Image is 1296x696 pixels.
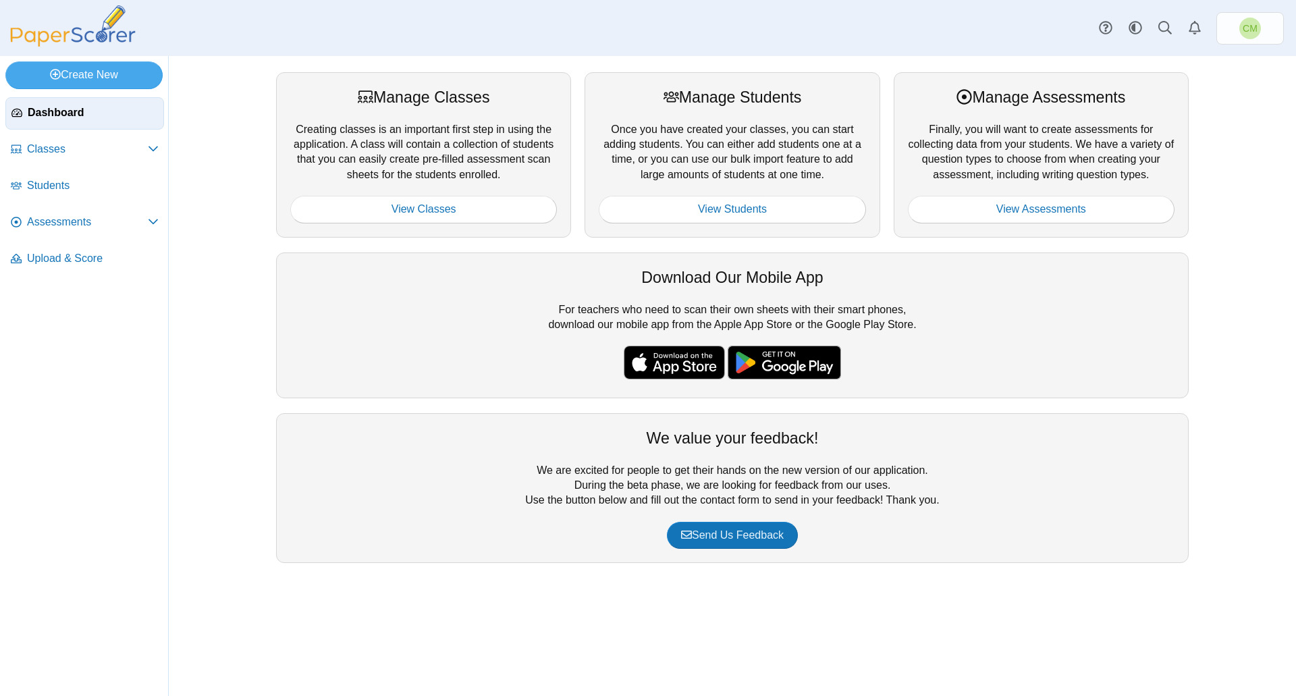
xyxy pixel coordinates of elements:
div: We value your feedback! [290,427,1174,449]
a: Students [5,170,164,203]
a: Classes [5,134,164,166]
a: Create New [5,61,163,88]
div: Download Our Mobile App [290,267,1174,288]
a: View Classes [290,196,557,223]
a: Christine Munzer [1216,12,1284,45]
div: Manage Classes [290,86,557,108]
img: google-play-badge.png [728,346,841,379]
a: Dashboard [5,97,164,130]
a: Assessments [5,207,164,239]
div: We are excited for people to get their hands on the new version of our application. During the be... [276,413,1189,563]
div: Manage Assessments [908,86,1174,108]
a: View Students [599,196,865,223]
span: Christine Munzer [1239,18,1261,39]
a: PaperScorer [5,37,140,49]
div: Finally, you will want to create assessments for collecting data from your students. We have a va... [894,72,1189,237]
div: Creating classes is an important first step in using the application. A class will contain a coll... [276,72,571,237]
span: Christine Munzer [1243,24,1258,33]
div: For teachers who need to scan their own sheets with their smart phones, download our mobile app f... [276,252,1189,398]
span: Students [27,178,159,193]
div: Manage Students [599,86,865,108]
a: Alerts [1180,14,1210,43]
img: apple-store-badge.svg [624,346,725,379]
div: Once you have created your classes, you can start adding students. You can either add students on... [585,72,880,237]
a: View Assessments [908,196,1174,223]
span: Send Us Feedback [681,529,784,541]
img: PaperScorer [5,5,140,47]
span: Dashboard [28,105,158,120]
a: Send Us Feedback [667,522,798,549]
span: Assessments [27,215,148,230]
span: Classes [27,142,148,157]
span: Upload & Score [27,251,159,266]
a: Upload & Score [5,243,164,275]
